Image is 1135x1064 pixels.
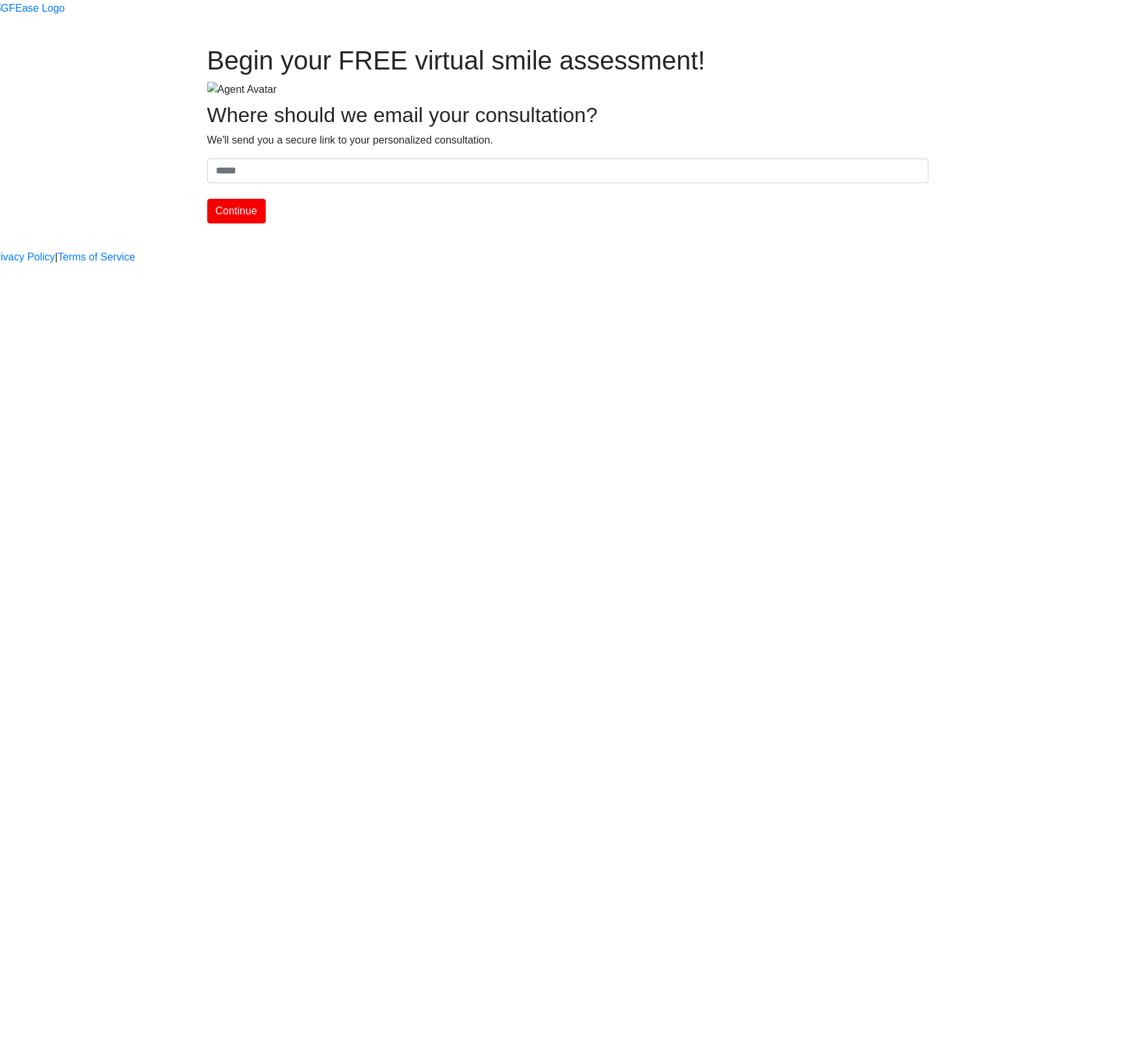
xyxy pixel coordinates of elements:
p: We'll send you a secure link to your personalized consultation. [207,133,928,148]
a: | [55,249,58,265]
button: Continue [207,199,266,223]
img: Agent Avatar [207,82,277,97]
h2: Where should we email your consultation? [207,103,928,127]
a: Terms of Service [58,249,135,265]
h1: Begin your FREE virtual smile assessment! [207,45,928,76]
